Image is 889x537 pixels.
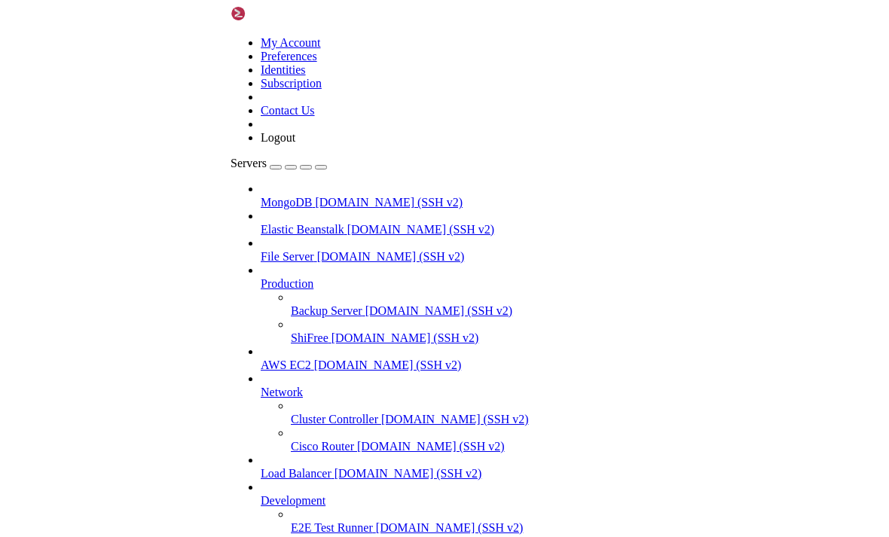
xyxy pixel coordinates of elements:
[36,50,93,63] a: Preferences
[36,277,435,291] a: Production
[36,209,435,236] li: Elastic Beanstalk [DOMAIN_NAME] (SSH v2)
[36,359,435,372] a: AWS EC2 [DOMAIN_NAME] (SSH v2)
[6,6,692,20] x-row: Last login: [DATE] from [TECHNICAL_ID]
[157,413,304,426] span: [DOMAIN_NAME] (SSH v2)
[151,521,299,534] span: [DOMAIN_NAME] (SSH v2)
[66,413,435,426] a: Cluster Controller [DOMAIN_NAME] (SSH v2)
[36,196,435,209] a: MongoDB [DOMAIN_NAME] (SSH v2)
[36,345,435,372] li: AWS EC2 [DOMAIN_NAME] (SSH v2)
[36,250,435,264] a: File Server [DOMAIN_NAME] (SSH v2)
[66,331,435,345] a: ShiFree [DOMAIN_NAME] (SSH v2)
[107,331,255,344] span: [DOMAIN_NAME] (SSH v2)
[66,508,435,535] li: E2E Test Runner [DOMAIN_NAME] (SSH v2)
[141,304,289,317] span: [DOMAIN_NAME] (SSH v2)
[36,63,81,76] a: Identities
[36,77,97,90] a: Subscription
[66,426,435,453] li: Cisco Router [DOMAIN_NAME] (SSH v2)
[93,250,240,263] span: [DOMAIN_NAME] (SSH v2)
[123,223,270,236] span: [DOMAIN_NAME] (SSH v2)
[36,250,90,263] span: File Server
[36,223,120,236] span: Elastic Beanstalk
[36,467,435,481] a: Load Balancer [DOMAIN_NAME] (SSH v2)
[36,196,87,209] span: MongoDB
[66,399,435,426] li: Cluster Controller [DOMAIN_NAME] (SSH v2)
[110,467,258,480] span: [DOMAIN_NAME] (SSH v2)
[66,521,148,534] span: E2E Test Runner
[6,6,93,21] img: Shellngn
[36,264,435,345] li: Production
[36,453,435,481] li: Load Balancer [DOMAIN_NAME] (SSH v2)
[36,481,435,535] li: Development
[66,304,435,318] a: Backup Server [DOMAIN_NAME] (SSH v2)
[6,20,692,33] x-row: [ps4loverman@sv220 ~]$
[66,440,130,453] span: Cisco Router
[66,304,138,317] span: Backup Server
[36,277,89,290] span: Production
[66,318,435,345] li: ShiFree [DOMAIN_NAME] (SSH v2)
[66,521,435,535] a: E2E Test Runner [DOMAIN_NAME] (SSH v2)
[36,386,78,398] span: Network
[36,36,96,49] a: My Account
[6,157,42,169] span: Servers
[36,467,107,480] span: Load Balancer
[66,440,435,453] a: Cisco Router [DOMAIN_NAME] (SSH v2)
[36,182,435,209] li: MongoDB [DOMAIN_NAME] (SSH v2)
[36,359,87,371] span: AWS EC2
[66,413,154,426] span: Cluster Controller
[66,331,104,344] span: ShiFree
[36,104,90,117] a: Contact Us
[36,494,435,508] a: Development
[36,131,71,144] a: Logout
[36,494,101,507] span: Development
[6,157,102,169] a: Servers
[36,386,435,399] a: Network
[90,359,237,371] span: [DOMAIN_NAME] (SSH v2)
[90,196,238,209] span: [DOMAIN_NAME] (SSH v2)
[36,372,435,453] li: Network
[66,291,435,318] li: Backup Server [DOMAIN_NAME] (SSH v2)
[133,440,280,453] span: [DOMAIN_NAME] (SSH v2)
[163,20,170,33] div: (23, 1)
[36,236,435,264] li: File Server [DOMAIN_NAME] (SSH v2)
[36,223,435,236] a: Elastic Beanstalk [DOMAIN_NAME] (SSH v2)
